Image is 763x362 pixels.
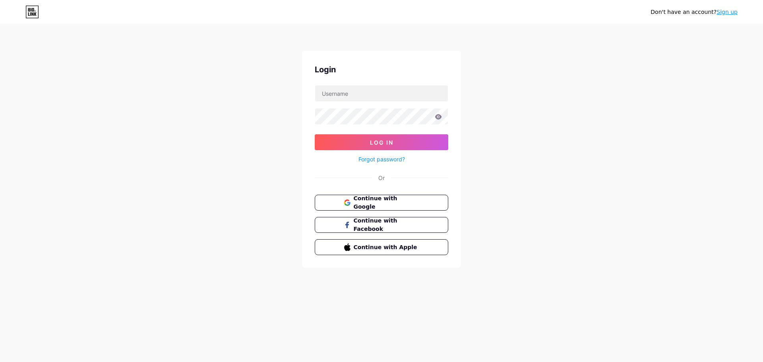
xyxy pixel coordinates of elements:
[354,217,419,233] span: Continue with Facebook
[315,217,448,233] button: Continue with Facebook
[378,174,385,182] div: Or
[717,9,738,15] a: Sign up
[354,243,419,252] span: Continue with Apple
[354,194,419,211] span: Continue with Google
[358,155,405,163] a: Forgot password?
[315,195,448,211] button: Continue with Google
[315,64,448,75] div: Login
[315,134,448,150] button: Log In
[315,239,448,255] button: Continue with Apple
[370,139,393,146] span: Log In
[315,85,448,101] input: Username
[651,8,738,16] div: Don't have an account?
